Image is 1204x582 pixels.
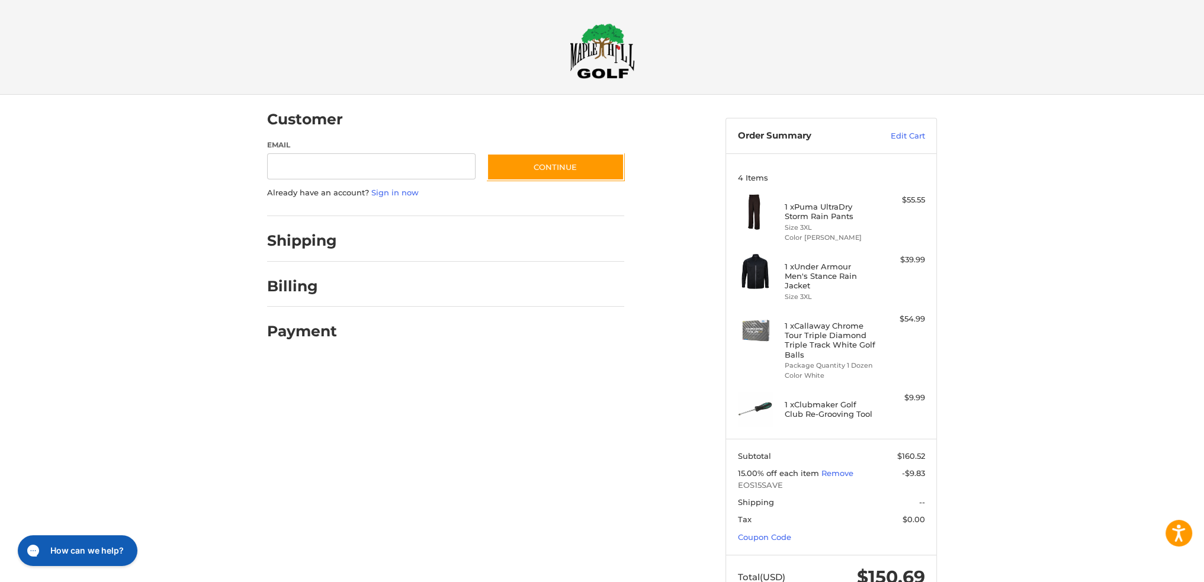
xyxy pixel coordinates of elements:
button: Continue [487,153,624,181]
h4: 1 x Callaway Chrome Tour Triple Diamond Triple Track White Golf Balls [785,321,875,359]
p: Already have an account? [267,187,624,199]
li: Size 3XL [785,223,875,233]
span: 15.00% off each item [738,468,821,478]
a: Edit Cart [865,130,925,142]
span: -$9.83 [902,468,925,478]
h4: 1 x Puma UltraDry Storm Rain Pants [785,202,875,221]
label: Email [267,140,476,150]
span: Shipping [738,497,774,507]
span: EOS15SAVE [738,480,925,491]
h2: Payment [267,322,337,340]
a: Remove [821,468,853,478]
span: -- [919,497,925,507]
h3: Order Summary [738,130,865,142]
img: Maple Hill Golf [570,23,635,79]
h2: Customer [267,110,343,128]
iframe: Gorgias live chat messenger [12,531,140,570]
div: $9.99 [878,392,925,404]
li: Color [PERSON_NAME] [785,233,875,243]
a: Coupon Code [738,532,791,542]
li: Package Quantity 1 Dozen [785,361,875,371]
div: $54.99 [878,313,925,325]
h4: 1 x Clubmaker Golf Club Re-Grooving Tool [785,400,875,419]
div: $39.99 [878,254,925,266]
h2: Shipping [267,231,337,250]
h3: 4 Items [738,173,925,182]
span: Subtotal [738,451,771,461]
li: Color White [785,371,875,381]
span: $0.00 [903,515,925,524]
h4: 1 x Under Armour Men's Stance Rain Jacket [785,262,875,291]
li: Size 3XL [785,292,875,302]
span: $160.52 [897,451,925,461]
a: Sign in now [371,188,419,197]
h2: Billing [267,277,336,295]
div: $55.55 [878,194,925,206]
span: Tax [738,515,752,524]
